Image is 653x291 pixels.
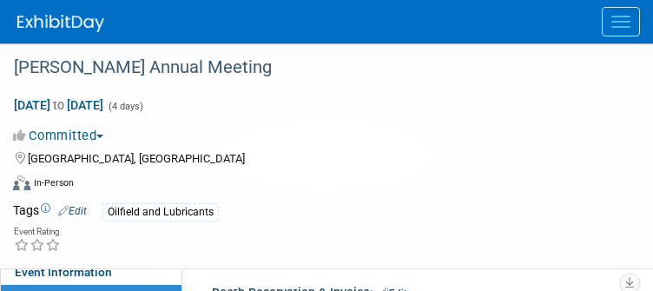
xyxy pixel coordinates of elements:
[107,101,143,112] span: (4 days)
[15,265,112,279] span: Event Information
[17,15,104,32] img: ExhibitDay
[8,52,618,83] div: [PERSON_NAME] Annual Meeting
[14,228,61,236] div: Event Rating
[13,97,104,113] span: [DATE] [DATE]
[1,261,181,284] a: Event Information
[13,173,618,199] div: Event Format
[13,202,87,222] td: Tags
[33,176,74,189] div: In-Person
[58,205,87,217] a: Edit
[50,98,67,112] span: to
[13,175,30,189] img: Format-Inperson.png
[13,127,110,145] button: Committed
[102,203,219,222] div: Oilfield and Lubricants
[28,152,245,165] span: [GEOGRAPHIC_DATA], [GEOGRAPHIC_DATA]
[602,7,640,36] button: Menu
